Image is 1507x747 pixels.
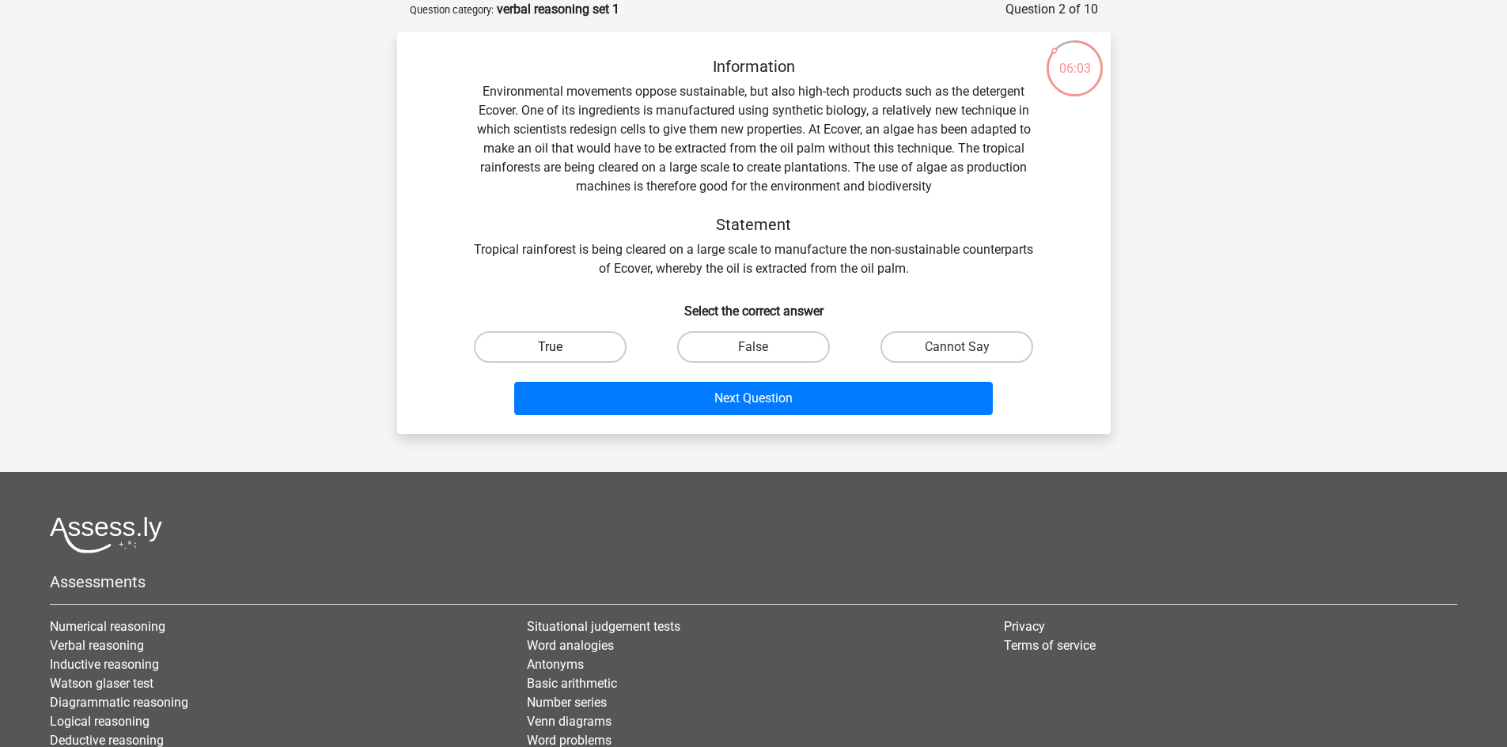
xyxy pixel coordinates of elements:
a: Diagrammatic reasoning [50,695,188,710]
button: Next Question [514,382,993,415]
a: Watson glaser test [50,676,153,691]
a: Inductive reasoning [50,657,159,672]
a: Situational judgement tests [527,619,680,634]
a: Basic arithmetic [527,676,617,691]
a: Word analogies [527,638,614,653]
strong: verbal reasoning set 1 [497,2,619,17]
label: True [474,331,627,363]
label: False [677,331,830,363]
a: Verbal reasoning [50,638,144,653]
img: Assessly logo [50,516,162,553]
h5: Information [473,57,1035,76]
a: Terms of service [1004,638,1096,653]
h5: Statement [473,215,1035,234]
a: Privacy [1004,619,1045,634]
a: Antonyms [527,657,584,672]
label: Cannot Say [880,331,1033,363]
h5: Assessments [50,572,1457,591]
div: Environmental movements oppose sustainable, but also high-tech products such as the detergent Eco... [422,57,1085,278]
h6: Select the correct answer [422,291,1085,319]
a: Venn diagrams [527,714,612,729]
small: Question category: [410,4,494,16]
div: 06:03 [1045,39,1104,78]
a: Number series [527,695,607,710]
a: Logical reasoning [50,714,150,729]
a: Numerical reasoning [50,619,165,634]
